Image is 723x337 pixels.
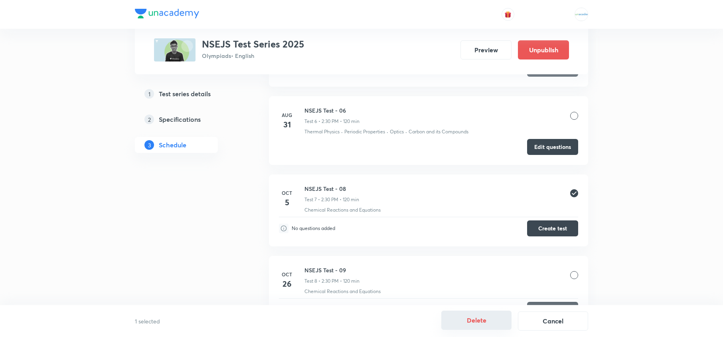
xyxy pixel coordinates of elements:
h6: Oct [279,271,295,278]
button: Create test [527,302,578,318]
div: · [405,128,407,135]
a: Company Logo [135,9,199,20]
h3: NSEJS Test Series 2025 [202,38,304,50]
a: 2Specifications [135,111,243,127]
h6: NSEJS Test - 09 [304,266,360,274]
div: · [387,128,388,135]
p: Carbon and its Compounds [409,128,468,135]
button: Delete [441,311,512,330]
h6: NSEJS Test - 08 [304,184,359,193]
h5: Schedule [159,140,186,150]
h5: Specifications [159,115,201,124]
button: avatar [502,8,514,21]
button: Create test [527,220,578,236]
p: 3 [144,140,154,150]
img: MOHAMMED SHOAIB [575,8,588,21]
img: Company Logo [135,9,199,18]
p: 1 selected [135,317,301,325]
p: Test 7 • 2:30 PM • 120 min [304,196,359,203]
p: Chemical Reactions and Equations [304,206,381,214]
button: Unpublish [518,40,569,59]
button: Edit questions [527,139,578,155]
p: Test 6 • 2:30 PM • 120 min [304,118,360,125]
img: C0BF764B-F09C-4BFA-8DCD-D1E2AA5CA48F_plus.png [154,38,196,61]
button: Cancel [518,311,588,331]
p: Optics [390,128,404,135]
img: avatar [504,11,512,18]
p: Periodic Properties [344,128,385,135]
h6: Oct [279,189,295,196]
p: Thermal Physics [304,128,340,135]
h4: 5 [279,196,295,208]
h5: Test series details [159,89,211,99]
img: infoIcon [279,224,288,233]
div: · [341,128,343,135]
p: Olympiads • English [202,52,304,60]
h6: NSEJS Test - 06 [304,106,360,115]
p: Test 8 • 2:30 PM • 120 min [304,278,360,285]
p: 1 [144,89,154,99]
h4: 26 [279,278,295,290]
h6: Aug [279,111,295,119]
button: Preview [460,40,512,59]
p: No questions added [292,225,335,232]
p: Chemical Reactions and Equations [304,288,381,295]
a: 1Test series details [135,86,243,102]
p: 2 [144,115,154,124]
h4: 31 [279,119,295,131]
